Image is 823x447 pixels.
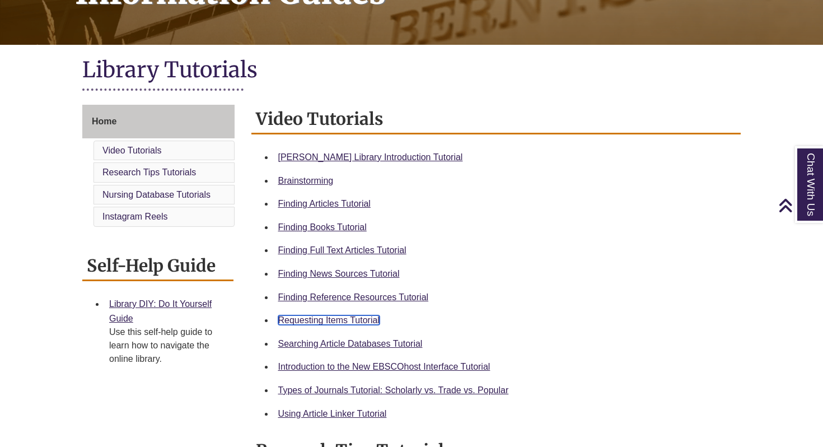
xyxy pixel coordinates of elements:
div: Guide Page Menu [82,105,235,229]
a: Video Tutorials [102,146,162,155]
a: Finding Books Tutorial [278,222,367,232]
a: Brainstorming [278,176,334,185]
h2: Self-Help Guide [82,252,233,281]
a: Types of Journals Tutorial: Scholarly vs. Trade vs. Popular [278,385,509,395]
a: Finding News Sources Tutorial [278,269,400,278]
a: Finding Articles Tutorial [278,199,371,208]
a: Back to Top [778,198,820,213]
a: Instagram Reels [102,212,168,221]
span: Home [92,117,116,126]
a: Library DIY: Do It Yourself Guide [109,299,212,323]
a: Searching Article Databases Tutorial [278,339,423,348]
h2: Video Tutorials [251,105,741,134]
a: Introduction to the New EBSCOhost Interface Tutorial [278,362,490,371]
a: Home [82,105,235,138]
a: Nursing Database Tutorials [102,190,211,199]
div: Use this self-help guide to learn how to navigate the online library. [109,325,225,366]
a: Research Tips Tutorials [102,167,196,177]
a: Requesting Items Tutorial [278,315,380,325]
a: Using Article Linker Tutorial [278,409,387,418]
a: Finding Full Text Articles Tutorial [278,245,406,255]
h1: Library Tutorials [82,56,741,86]
a: Finding Reference Resources Tutorial [278,292,429,302]
a: [PERSON_NAME] Library Introduction Tutorial [278,152,463,162]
